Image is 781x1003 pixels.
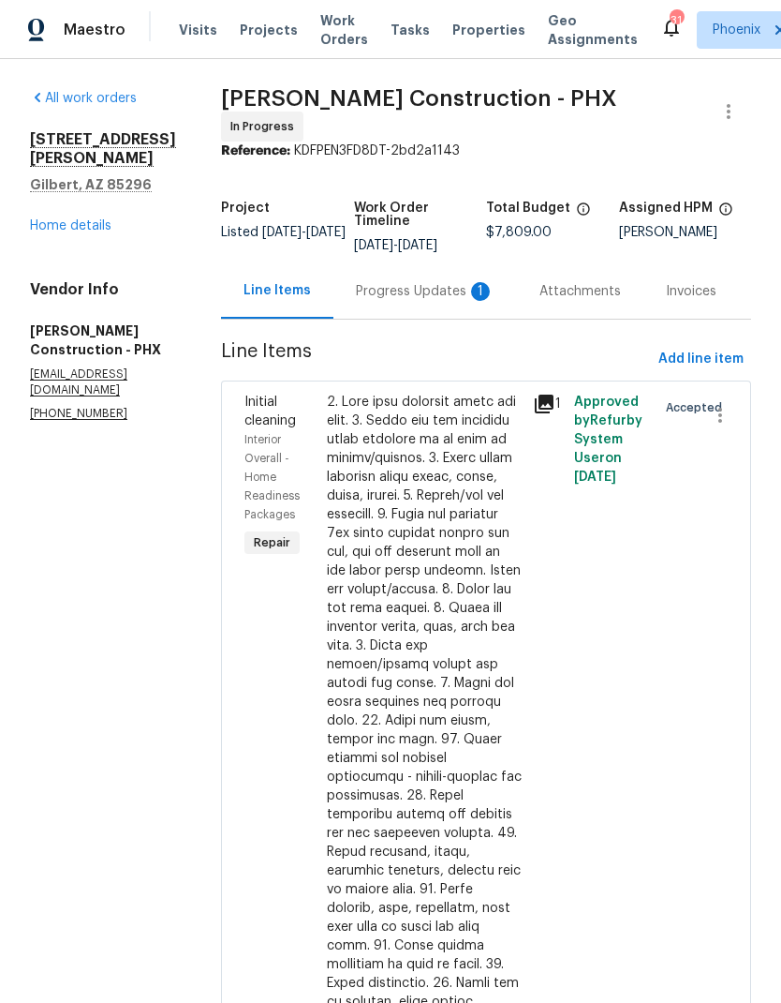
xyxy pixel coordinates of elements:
h4: Vendor Info [30,280,176,299]
div: 1 [533,393,563,415]
span: Visits [179,21,217,39]
span: Properties [452,21,525,39]
div: 1 [471,282,490,301]
span: Work Orders [320,11,368,49]
span: Listed [221,226,346,239]
span: Approved by Refurby System User on [574,396,642,484]
div: Invoices [666,282,716,301]
span: [PERSON_NAME] Construction - PHX [221,87,617,110]
h5: Assigned HPM [619,202,713,215]
span: Maestro [64,21,125,39]
span: Repair [246,533,298,552]
span: Interior Overall - Home Readiness Packages [244,434,300,520]
div: Line Items [243,281,311,300]
span: The hpm assigned to this work order. [718,202,733,226]
span: Accepted [666,398,729,417]
h5: Total Budget [486,202,570,215]
div: [PERSON_NAME] [619,226,752,239]
a: All work orders [30,92,137,105]
button: Add line item [651,342,751,377]
h5: Project [221,202,270,215]
div: Attachments [539,282,621,301]
span: Tasks [390,23,430,37]
a: Home details [30,219,111,232]
span: The total cost of line items that have been proposed by Opendoor. This sum includes line items th... [576,202,591,226]
span: In Progress [230,117,302,136]
span: Initial cleaning [244,396,296,427]
span: Phoenix [713,21,760,39]
b: Reference: [221,144,290,157]
span: Geo Assignments [548,11,638,49]
span: [DATE] [574,471,616,484]
span: $7,809.00 [486,226,552,239]
span: [DATE] [306,226,346,239]
span: - [262,226,346,239]
span: [DATE] [354,239,393,252]
span: [DATE] [262,226,302,239]
span: Projects [240,21,298,39]
span: Add line item [658,348,744,371]
h5: Work Order Timeline [354,202,487,228]
div: Progress Updates [356,282,494,301]
h5: [PERSON_NAME] Construction - PHX [30,322,176,359]
span: Line Items [221,342,651,377]
div: KDFPEN3FD8DT-2bd2a1143 [221,142,751,160]
span: [DATE] [398,239,437,252]
div: 31 [670,11,683,30]
span: - [354,239,437,252]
